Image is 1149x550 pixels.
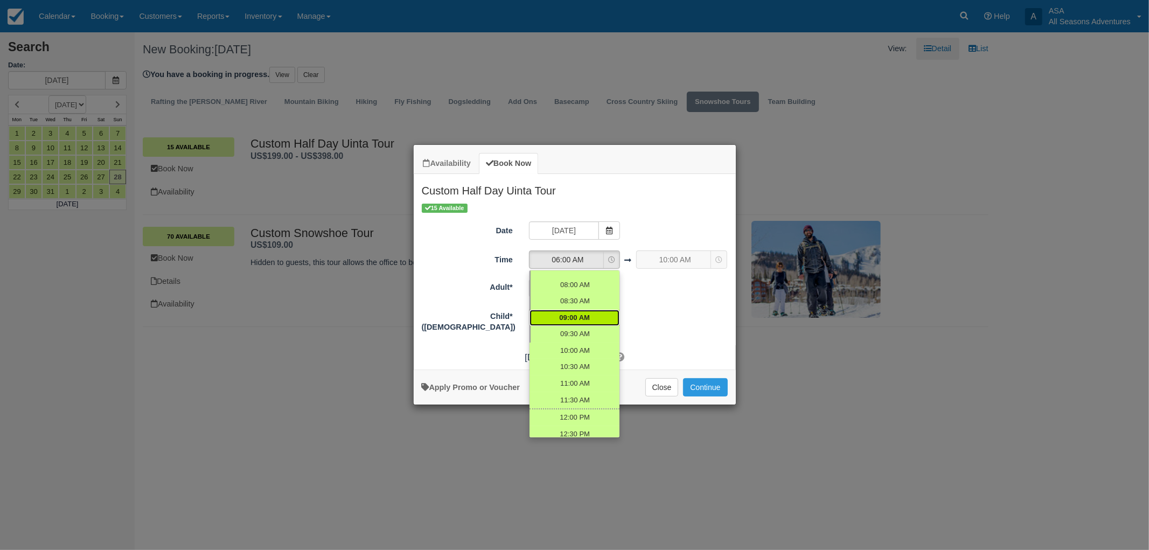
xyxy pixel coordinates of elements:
div: [DATE]: [414,351,736,364]
label: Adult* [414,278,521,293]
span: 11:00 AM [560,379,590,389]
a: Book Now [479,153,538,174]
label: Date [414,221,521,236]
a: Apply Voucher [422,383,520,392]
span: 11:30 AM [560,395,590,406]
div: Item Modal [414,174,736,364]
button: Close [645,378,679,396]
span: 12:00 PM [560,413,590,423]
span: 15 Available [422,204,468,213]
span: 08:00 AM [560,280,590,290]
span: 09:30 AM [560,329,590,339]
span: 09:00 AM [559,313,590,323]
span: 12:30 PM [560,429,590,440]
button: Add to Booking [683,378,727,396]
span: 08:30 AM [560,296,590,307]
h2: Custom Half Day Uinta Tour [414,174,736,202]
span: 06:00 AM [530,254,606,265]
label: Child*(12 to 4 years old) [414,307,521,333]
span: 10:30 AM [560,362,590,372]
label: Time [414,250,521,266]
span: 10:00 AM [560,346,590,356]
a: Availability [416,153,478,174]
